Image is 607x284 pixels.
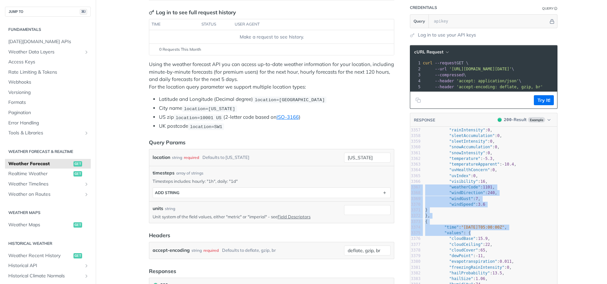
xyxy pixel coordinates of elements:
[425,196,480,201] span: : ,
[159,96,394,103] li: Latitude and Longitude (Decimal degree)
[449,151,485,155] span: "snowIntensity"
[425,145,500,149] span: : ,
[478,236,488,241] span: 15.9
[410,144,421,150] div: 3360
[425,248,488,252] span: : ,
[222,246,276,255] div: Defaults to deflate, gzip, br
[5,128,91,138] a: Tools & LibrariesShow subpages for Tools & Libraries
[488,128,490,132] span: 0
[410,196,421,202] div: 3369
[476,253,478,258] span: -
[483,156,485,161] span: -
[449,236,475,241] span: "cloudBase"
[449,145,492,149] span: "snowAccumulation"
[153,205,163,212] label: units
[478,253,483,258] span: 11
[494,116,554,123] button: 200200-ResultExample
[153,153,170,162] label: location
[425,151,492,155] span: : ,
[425,202,485,207] span: :
[449,162,500,167] span: "temperatureApparent"
[456,79,519,83] span: 'accept: application/json'
[548,18,555,25] button: Hide
[410,15,429,28] button: Query
[410,127,421,133] div: 3357
[84,130,89,136] button: Show subpages for Tools & Libraries
[84,49,89,55] button: Show subpages for Weather Data Layers
[165,206,175,212] div: string
[425,162,517,167] span: : ,
[199,19,232,30] th: status
[278,214,310,219] a: Field Descriptors
[425,156,495,161] span: : ,
[149,61,394,91] p: Using the weather forecast API you can access up-to-date weather information for your location, i...
[153,214,341,220] p: Unit system of the field values, either "metric" or "imperial" - see
[149,8,236,16] div: Log in to see full request history
[153,170,175,177] span: timesteps
[449,196,473,201] span: "windGust"
[423,73,466,77] span: \
[84,263,89,268] button: Show subpages for Historical API
[410,162,421,167] div: 3363
[155,190,180,195] div: ADD string
[542,6,553,11] div: Query
[502,162,504,167] span: -
[414,18,425,24] span: Query
[425,265,512,270] span: : ,
[449,128,485,132] span: "rainIntensity"
[73,171,82,177] span: get
[8,130,82,136] span: Tools & Libraries
[73,222,82,228] span: get
[5,98,91,107] a: Formats
[184,153,199,162] div: required
[5,47,91,57] a: Weather Data LayersShow subpages for Weather Data Layers
[5,67,91,77] a: Rate Limiting & Tokens
[84,181,89,187] button: Show subpages for Weather Timelines
[8,79,89,86] span: Webhooks
[485,156,493,161] span: 5.3
[449,276,473,281] span: "hailSize"
[8,69,89,76] span: Rate Limiting & Tokens
[449,156,480,161] span: "temperature"
[410,270,421,276] div: 3382
[425,276,488,281] span: : ,
[425,168,497,172] span: : ,
[5,251,91,261] a: Weather Recent Historyget
[425,133,502,138] span: : ,
[73,253,82,258] span: get
[5,27,91,33] h2: Fundamentals
[191,246,202,255] div: string
[534,95,554,105] button: Try It!
[5,118,91,128] a: Error Handling
[449,271,490,275] span: "hailProbability"
[176,115,221,120] span: location=10001 US
[425,208,427,212] span: }
[449,202,475,207] span: "windSpeed"
[202,153,249,162] div: Defaults to [US_STATE]
[410,230,421,236] div: 3375
[410,265,421,270] div: 3381
[8,262,82,269] span: Historical API
[84,192,89,197] button: Show subpages for Weather on Routes
[5,261,91,271] a: Historical APIShow subpages for Historical API
[418,32,476,38] a: Log in to use your API keys
[507,265,509,270] span: 0
[8,99,89,106] span: Formats
[425,253,485,258] span: : ,
[435,73,464,77] span: --compressed
[410,150,421,156] div: 3361
[184,106,235,111] span: location=[US_STATE]
[497,133,500,138] span: 0
[423,79,521,83] span: \
[410,133,421,139] div: 3358
[410,190,421,196] div: 3368
[153,178,391,184] p: Timesteps includes: hourly: "1h", daily: "1d"
[8,191,82,198] span: Weather on Routes
[5,241,91,247] h2: Historical Weather
[504,162,514,167] span: 10.4
[8,273,82,279] span: Historical Climate Normals
[172,153,182,162] div: string
[449,190,485,195] span: "windDirection"
[425,271,505,275] span: : ,
[5,149,91,155] h2: Weather Forecast & realtime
